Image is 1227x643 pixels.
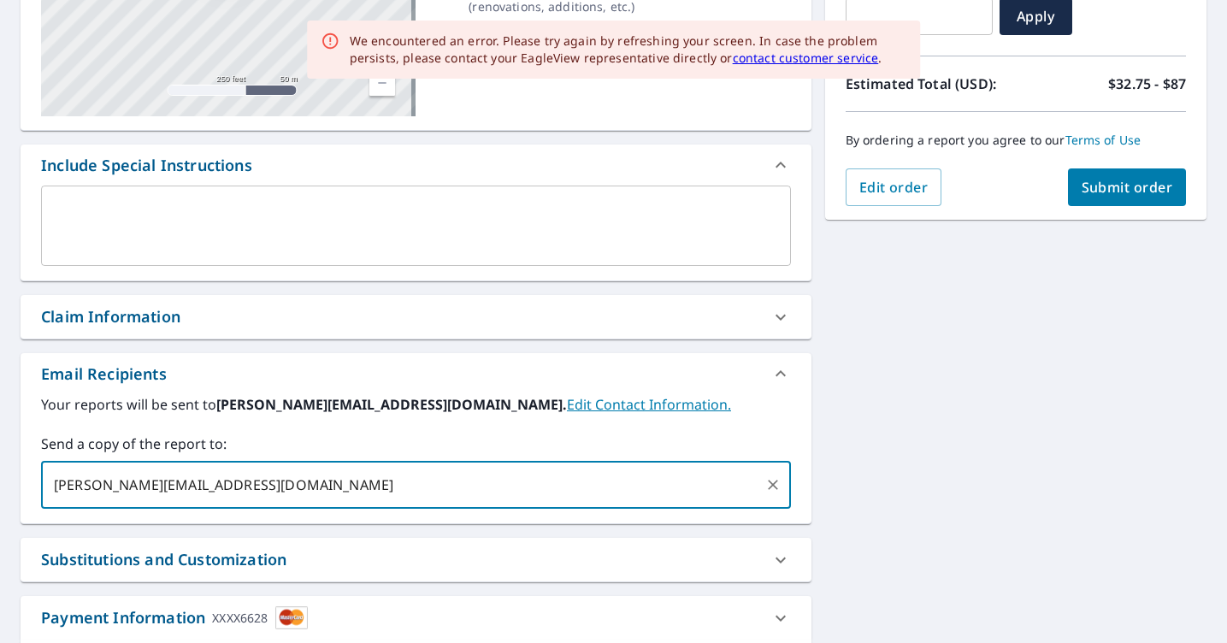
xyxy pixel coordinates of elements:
[21,145,811,186] div: Include Special Instructions
[846,133,1186,148] p: By ordering a report you agree to our
[1065,132,1141,148] a: Terms of Use
[41,154,252,177] div: Include Special Instructions
[41,606,308,629] div: Payment Information
[859,178,929,197] span: Edit order
[212,606,268,629] div: XXXX6628
[21,353,811,394] div: Email Recipients
[41,363,167,386] div: Email Recipients
[41,434,791,454] label: Send a copy of the report to:
[1068,168,1187,206] button: Submit order
[1013,7,1059,26] span: Apply
[41,305,180,328] div: Claim Information
[216,395,567,414] b: [PERSON_NAME][EMAIL_ADDRESS][DOMAIN_NAME].
[733,50,879,66] a: contact customer service
[350,32,907,67] div: We encountered an error. Please try again by refreshing your screen. In case the problem persists...
[846,168,942,206] button: Edit order
[846,74,1016,94] p: Estimated Total (USD):
[41,394,791,415] label: Your reports will be sent to
[1082,178,1173,197] span: Submit order
[1108,74,1186,94] p: $32.75 - $87
[567,395,731,414] a: EditContactInfo
[21,596,811,640] div: Payment InformationXXXX6628cardImage
[275,606,308,629] img: cardImage
[41,548,286,571] div: Substitutions and Customization
[761,473,785,497] button: Clear
[21,295,811,339] div: Claim Information
[21,538,811,581] div: Substitutions and Customization
[369,70,395,96] a: Current Level 17, Zoom Out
